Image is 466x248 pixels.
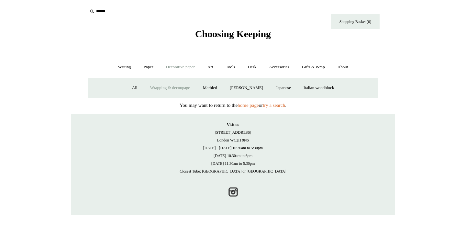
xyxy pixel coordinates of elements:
[270,79,296,96] a: Japanese
[197,79,223,96] a: Marbled
[202,59,219,76] a: Art
[78,121,388,175] p: [STREET_ADDRESS] London WC2H 9NS [DATE] - [DATE] 10:30am to 5:30pm [DATE] 10.30am to 6pm [DATE] 1...
[224,79,269,96] a: [PERSON_NAME]
[227,122,239,127] strong: Visit us
[112,59,137,76] a: Writing
[126,79,143,96] a: All
[263,59,295,76] a: Accessories
[71,101,395,109] p: You may want to return to the or .
[160,59,201,76] a: Decorative paper
[242,59,262,76] a: Desk
[195,34,271,38] a: Choosing Keeping
[220,59,241,76] a: Tools
[226,185,240,199] a: Instagram
[238,103,259,108] a: home page
[144,79,196,96] a: Wrapping & decoupage
[263,103,285,108] a: try a search
[332,59,354,76] a: About
[298,79,340,96] a: Italian woodblock
[331,14,380,29] a: Shopping Basket (0)
[138,59,159,76] a: Paper
[296,59,331,76] a: Gifts & Wrap
[195,28,271,39] span: Choosing Keeping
